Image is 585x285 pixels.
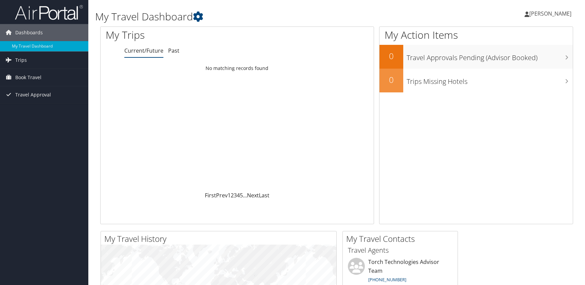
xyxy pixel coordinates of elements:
[15,4,83,20] img: airportal-logo.png
[237,192,240,199] a: 4
[124,47,163,54] a: Current/Future
[104,233,336,245] h2: My Travel History
[15,24,43,41] span: Dashboards
[228,192,231,199] a: 1
[247,192,259,199] a: Next
[407,50,573,63] h3: Travel Approvals Pending (Advisor Booked)
[243,192,247,199] span: …
[205,192,216,199] a: First
[368,277,406,283] a: [PHONE_NUMBER]
[379,28,573,42] h1: My Action Items
[348,246,453,255] h3: Travel Agents
[168,47,179,54] a: Past
[379,45,573,69] a: 0Travel Approvals Pending (Advisor Booked)
[346,233,458,245] h2: My Travel Contacts
[379,74,403,86] h2: 0
[525,3,578,24] a: [PERSON_NAME]
[106,28,255,42] h1: My Trips
[259,192,269,199] a: Last
[95,10,417,24] h1: My Travel Dashboard
[15,52,27,69] span: Trips
[101,62,374,74] td: No matching records found
[240,192,243,199] a: 5
[379,50,403,62] h2: 0
[231,192,234,199] a: 2
[15,86,51,103] span: Travel Approval
[234,192,237,199] a: 3
[379,69,573,92] a: 0Trips Missing Hotels
[407,73,573,86] h3: Trips Missing Hotels
[216,192,228,199] a: Prev
[15,69,41,86] span: Book Travel
[529,10,571,17] span: [PERSON_NAME]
